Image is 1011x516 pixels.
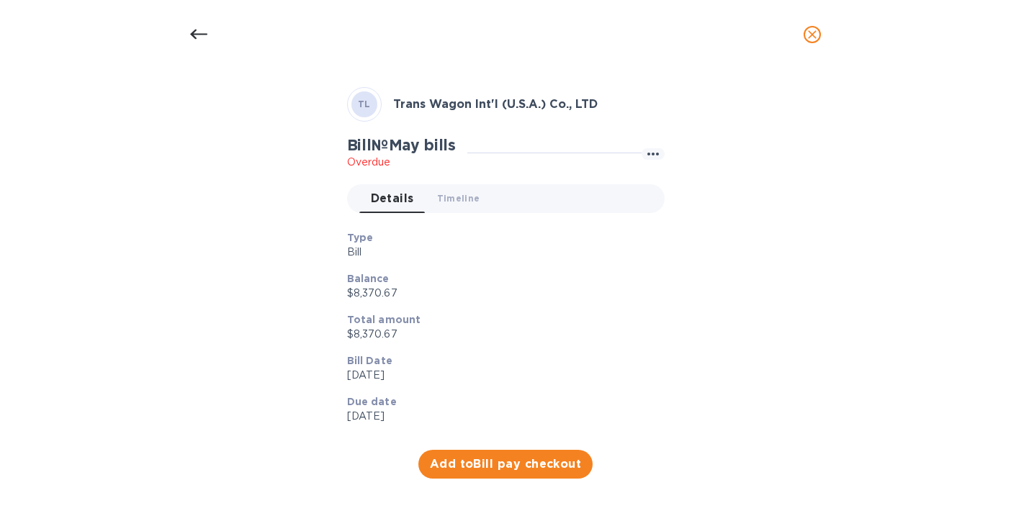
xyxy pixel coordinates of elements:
b: Type [347,232,374,243]
p: $8,370.67 [347,286,653,301]
p: Bill [347,245,653,260]
b: Balance [347,273,390,284]
p: Overdue [347,155,457,170]
b: TL [358,99,371,109]
span: Timeline [437,191,480,206]
b: Bill Date [347,355,392,366]
button: close [795,17,830,52]
b: Due date [347,396,397,407]
p: [DATE] [347,409,653,424]
h2: Bill № May bills [347,136,457,154]
span: Add to Bill pay checkout [430,456,582,473]
span: Details [371,189,414,209]
b: Trans Wagon Int'l (U.S.A.) Co., LTD [393,97,598,111]
button: Add toBill pay checkout [418,450,593,479]
b: Total amount [347,314,421,325]
p: $8,370.67 [347,327,653,342]
p: [DATE] [347,368,653,383]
